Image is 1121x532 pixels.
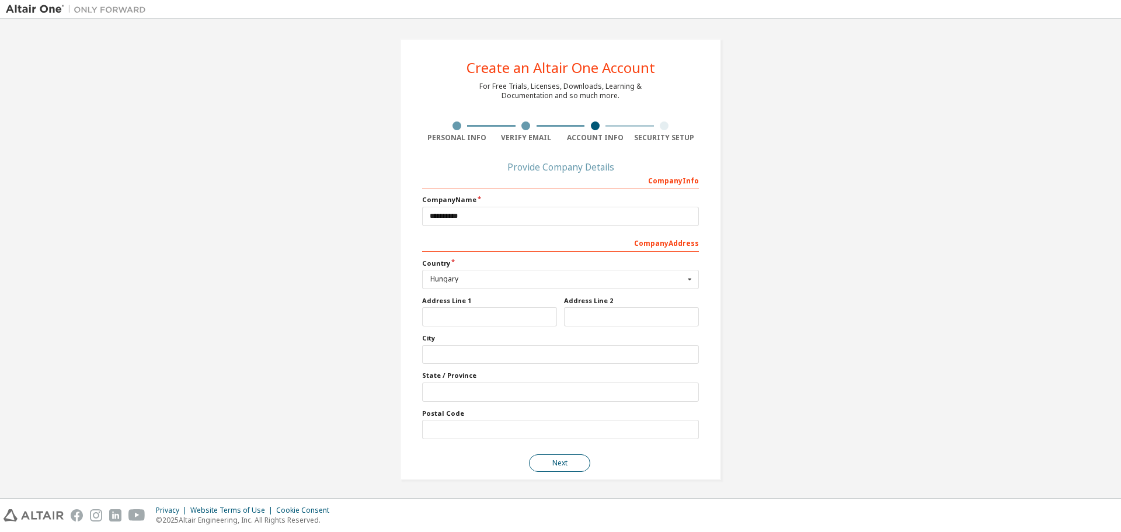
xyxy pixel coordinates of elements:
[90,509,102,521] img: instagram.svg
[4,509,64,521] img: altair_logo.svg
[71,509,83,521] img: facebook.svg
[422,195,699,204] label: Company Name
[422,133,492,142] div: Personal Info
[422,296,557,305] label: Address Line 1
[560,133,630,142] div: Account Info
[128,509,145,521] img: youtube.svg
[422,259,699,268] label: Country
[422,371,699,380] label: State / Province
[156,506,190,515] div: Privacy
[422,164,699,171] div: Provide Company Details
[564,296,699,305] label: Address Line 2
[422,233,699,252] div: Company Address
[190,506,276,515] div: Website Terms of Use
[630,133,699,142] div: Security Setup
[529,454,590,472] button: Next
[156,515,336,525] p: © 2025 Altair Engineering, Inc. All Rights Reserved.
[466,61,655,75] div: Create an Altair One Account
[430,276,684,283] div: Hungary
[422,171,699,189] div: Company Info
[276,506,336,515] div: Cookie Consent
[422,409,699,418] label: Postal Code
[422,333,699,343] label: City
[479,82,642,100] div: For Free Trials, Licenses, Downloads, Learning & Documentation and so much more.
[492,133,561,142] div: Verify Email
[6,4,152,15] img: Altair One
[109,509,121,521] img: linkedin.svg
